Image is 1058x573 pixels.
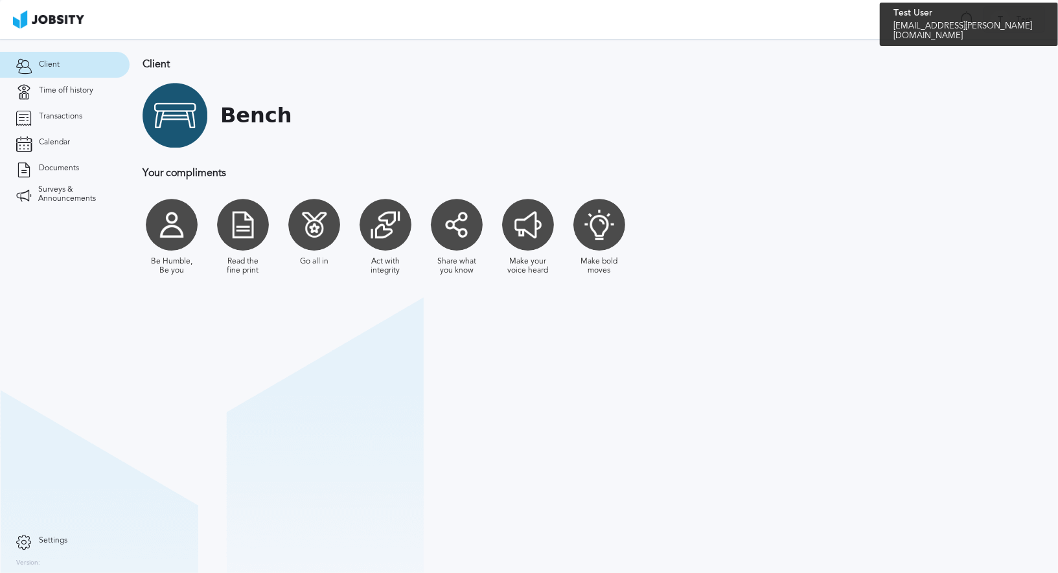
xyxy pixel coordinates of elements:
[39,112,82,121] span: Transactions
[505,257,551,275] div: Make your voice heard
[220,257,266,275] div: Read the fine print
[39,138,70,147] span: Calendar
[39,86,93,95] span: Time off history
[39,536,67,545] span: Settings
[39,164,79,173] span: Documents
[577,257,622,275] div: Make bold moves
[143,167,845,179] h3: Your compliments
[1010,16,1038,25] span: Test
[300,257,328,266] div: Go all in
[13,10,84,28] img: ab4bad089aa723f57921c736e9817d99.png
[983,6,1045,32] button: TTest
[220,104,292,128] h1: Bench
[39,60,60,69] span: Client
[16,559,40,567] label: Version:
[38,185,113,203] span: Surveys & Announcements
[363,257,408,275] div: Act with integrity
[991,10,1010,30] div: T
[149,257,194,275] div: Be Humble, Be you
[434,257,479,275] div: Share what you know
[143,58,845,70] h3: Client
